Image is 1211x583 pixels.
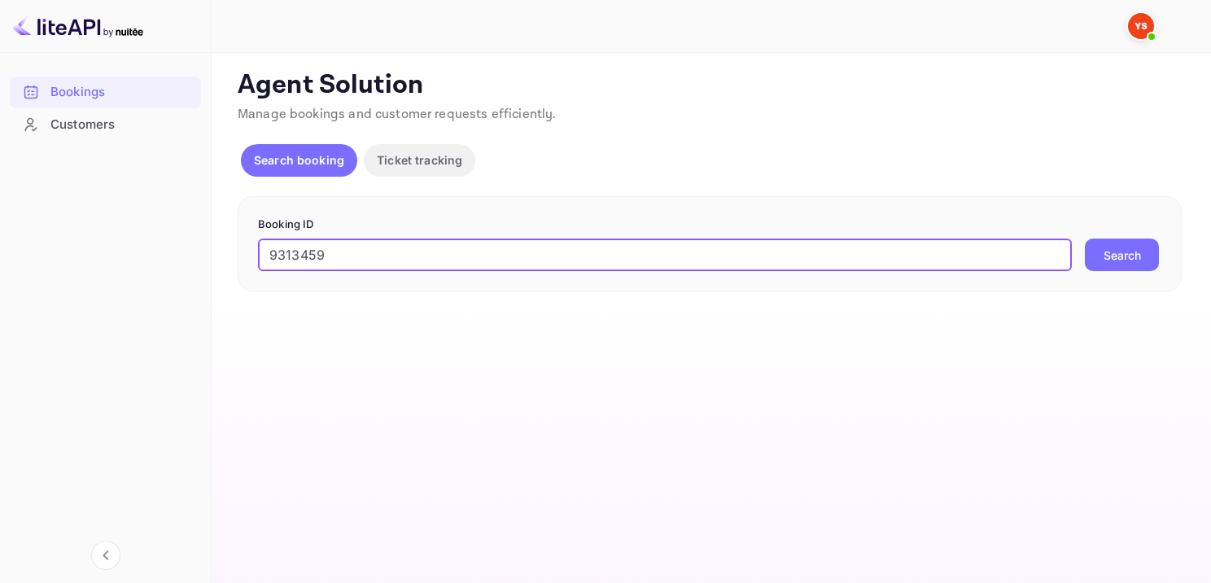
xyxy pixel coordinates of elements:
div: Customers [50,116,193,134]
a: Customers [10,109,201,139]
span: Manage bookings and customer requests efficiently. [238,106,557,123]
img: Yandex Support [1128,13,1154,39]
button: Collapse navigation [91,541,120,570]
div: Bookings [10,77,201,108]
div: Customers [10,109,201,141]
a: Bookings [10,77,201,107]
p: Booking ID [258,217,1161,233]
img: LiteAPI logo [13,13,143,39]
div: Bookings [50,83,193,102]
p: Search booking [254,151,344,169]
p: Ticket tracking [377,151,462,169]
p: Agent Solution [238,69,1182,102]
button: Search [1085,239,1159,271]
input: Enter Booking ID (e.g., 63782194) [258,239,1072,271]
